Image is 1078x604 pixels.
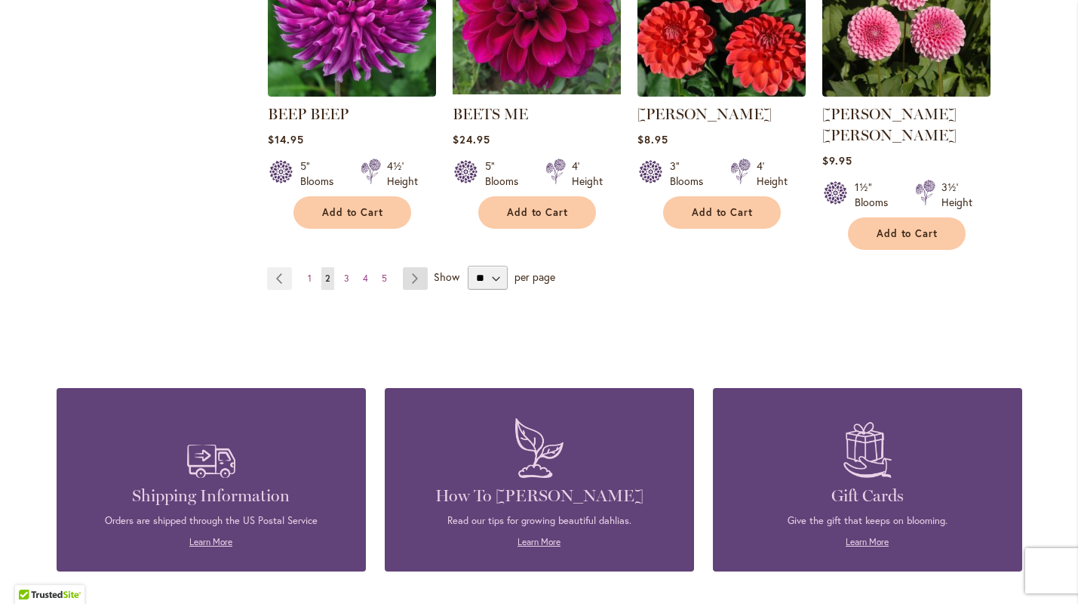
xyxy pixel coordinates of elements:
a: Learn More [518,536,560,547]
div: 3½' Height [941,180,972,210]
span: $8.95 [637,132,668,146]
button: Add to Cart [293,196,411,229]
button: Add to Cart [848,217,966,250]
span: 1 [308,273,312,284]
a: BEETS ME [453,85,621,100]
div: 4' Height [757,159,788,189]
div: 1½" Blooms [855,180,897,210]
span: Add to Cart [692,206,754,219]
a: [PERSON_NAME] [637,105,772,123]
span: 4 [363,273,368,284]
span: Add to Cart [507,206,569,219]
iframe: Launch Accessibility Center [11,550,54,593]
p: Orders are shipped through the US Postal Service [79,514,343,528]
button: Add to Cart [663,196,781,229]
a: BEETS ME [453,105,528,123]
button: Add to Cart [478,196,596,229]
span: 5 [382,273,387,284]
a: BEEP BEEP [268,85,436,100]
h4: Gift Cards [736,485,1000,507]
span: $24.95 [453,132,490,146]
div: 5" Blooms [300,159,342,189]
span: 3 [344,273,349,284]
div: 3" Blooms [670,159,712,189]
a: Learn More [189,536,232,547]
div: 4½' Height [387,159,418,189]
div: 4' Height [572,159,603,189]
span: Show [434,270,459,284]
p: Give the gift that keeps on blooming. [736,514,1000,528]
a: 3 [340,267,353,290]
a: 4 [359,267,372,290]
span: Add to Cart [322,206,384,219]
div: 5" Blooms [485,159,527,189]
a: Learn More [846,536,889,547]
span: $9.95 [822,153,852,168]
span: Add to Cart [877,227,938,240]
span: 2 [325,273,330,284]
h4: How To [PERSON_NAME] [407,485,671,507]
a: [PERSON_NAME] [PERSON_NAME] [822,105,957,144]
a: 5 [378,267,391,290]
a: BENJAMIN MATTHEW [637,85,806,100]
span: per page [514,270,555,284]
p: Read our tips for growing beautiful dahlias. [407,514,671,528]
a: 1 [304,267,315,290]
a: BEEP BEEP [268,105,349,123]
a: BETTY ANNE [822,85,990,100]
h4: Shipping Information [79,485,343,507]
span: $14.95 [268,132,304,146]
